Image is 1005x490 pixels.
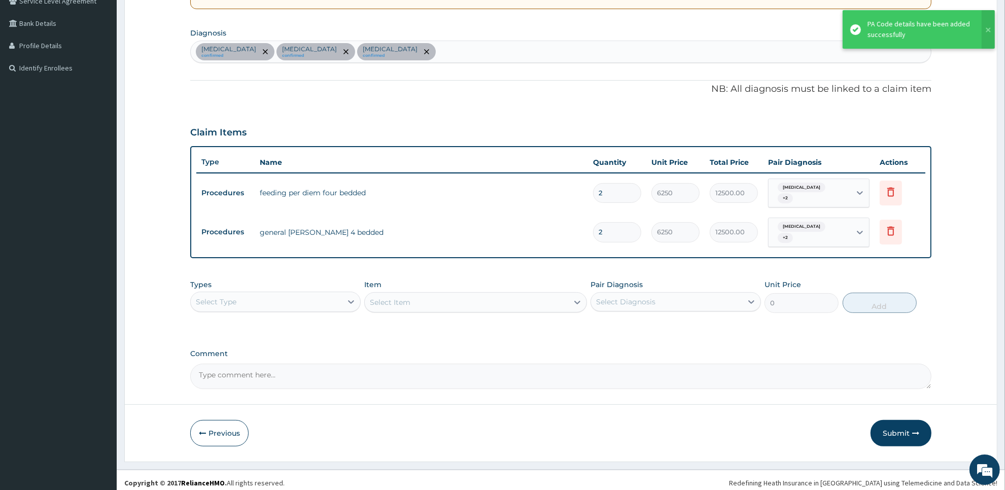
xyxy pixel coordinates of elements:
[875,152,925,172] th: Actions
[871,420,931,446] button: Submit
[181,478,225,487] a: RelianceHMO
[261,47,270,56] span: remove selection option
[422,47,431,56] span: remove selection option
[763,152,875,172] th: Pair Diagnosis
[282,53,337,58] small: confirmed
[59,128,140,230] span: We're online!
[196,184,255,202] td: Procedures
[282,45,337,53] p: [MEDICAL_DATA]
[190,127,247,138] h3: Claim Items
[705,152,763,172] th: Total Price
[196,153,255,171] th: Type
[364,279,382,290] label: Item
[341,47,351,56] span: remove selection option
[190,83,931,96] p: NB: All diagnosis must be linked to a claim item
[765,279,801,290] label: Unit Price
[255,152,588,172] th: Name
[196,223,255,241] td: Procedures
[5,277,193,312] textarea: Type your message and hit 'Enter'
[124,478,227,487] strong: Copyright © 2017 .
[190,420,249,446] button: Previous
[190,28,226,38] label: Diagnosis
[190,349,931,358] label: Comment
[778,222,825,232] span: [MEDICAL_DATA]
[646,152,705,172] th: Unit Price
[255,222,588,242] td: general [PERSON_NAME] 4 bedded
[363,53,418,58] small: confirmed
[868,19,972,40] div: PA Code details have been added successfully
[201,45,256,53] p: [MEDICAL_DATA]
[778,183,825,193] span: [MEDICAL_DATA]
[19,51,41,76] img: d_794563401_company_1708531726252_794563401
[596,297,655,307] div: Select Diagnosis
[166,5,191,29] div: Minimize live chat window
[588,152,646,172] th: Quantity
[843,293,917,313] button: Add
[53,57,170,70] div: Chat with us now
[778,233,793,243] span: + 2
[201,53,256,58] small: confirmed
[591,279,643,290] label: Pair Diagnosis
[255,183,588,203] td: feeding per diem four bedded
[778,193,793,203] span: + 2
[196,297,236,307] div: Select Type
[190,281,212,289] label: Types
[729,478,997,488] div: Redefining Heath Insurance in [GEOGRAPHIC_DATA] using Telemedicine and Data Science!
[363,45,418,53] p: [MEDICAL_DATA]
